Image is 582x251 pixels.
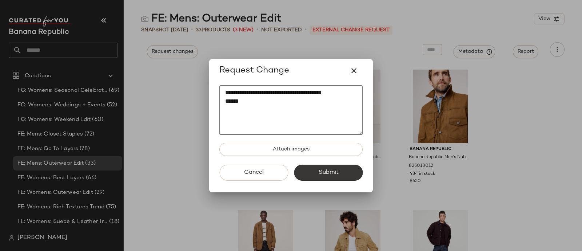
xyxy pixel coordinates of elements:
span: Request Change [219,65,289,77]
button: Attach images [219,143,363,156]
button: Submit [294,165,363,181]
span: Cancel [244,169,264,176]
span: Submit [318,169,338,176]
button: Cancel [219,165,288,181]
span: Attach images [272,146,310,152]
